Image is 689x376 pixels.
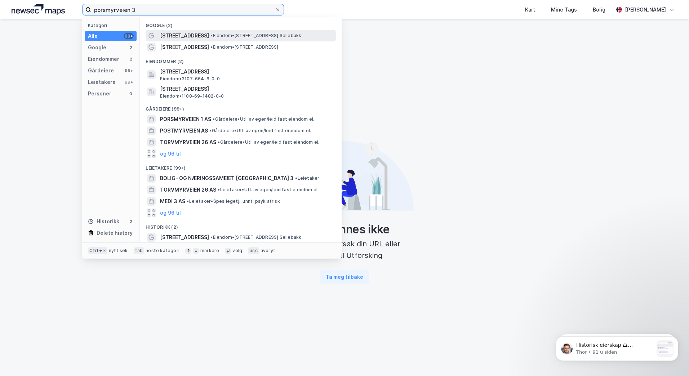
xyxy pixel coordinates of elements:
span: Gårdeiere • Utl. av egen/leid fast eiendom el. [209,128,311,134]
div: 2 [128,56,134,62]
img: logo.a4113a55bc3d86da70a041830d287a7e.svg [12,4,65,15]
div: Bolig [593,5,605,14]
span: • [213,116,215,122]
div: esc [248,247,259,254]
span: Leietaker • Spes.legetj., unnt. psykiatrisk [187,198,280,204]
div: [PERSON_NAME] [625,5,666,14]
div: markere [200,248,219,254]
div: neste kategori [146,248,179,254]
div: Eiendommer (2) [140,53,342,66]
span: POSTMYRVEIEN AS [160,126,208,135]
span: • [187,198,189,204]
span: • [218,187,220,192]
div: avbryt [261,248,275,254]
div: 2 [128,45,134,50]
div: Kart [525,5,535,14]
div: Google (2) [140,17,342,30]
button: Ta meg tilbake [320,270,369,284]
button: og 96 til [160,209,181,217]
span: [STREET_ADDRESS] [160,43,209,52]
div: velg [232,248,242,254]
span: [STREET_ADDRESS] [160,85,333,93]
span: [STREET_ADDRESS] [160,31,209,40]
span: TORVMYRVEIEN 26 AS [160,138,216,147]
div: Siden finnes ikke [275,222,414,237]
div: Kategori [88,23,137,28]
div: Leietakere (99+) [140,160,342,173]
iframe: Intercom notifications melding [545,322,689,372]
input: Søk på adresse, matrikkel, gårdeiere, leietakere eller personer [91,4,275,15]
span: Eiendom • [STREET_ADDRESS] Sellebakk [210,234,301,240]
div: Mine Tags [551,5,577,14]
div: Alle [88,32,98,40]
span: [STREET_ADDRESS] [160,67,333,76]
div: Eiendommer [88,55,119,63]
span: [STREET_ADDRESS] [160,233,209,242]
span: • [210,33,213,38]
div: tab [134,247,145,254]
span: • [295,175,297,181]
span: • [210,234,213,240]
span: Eiendom • 1108-69-1482-0-0 [160,93,224,99]
button: og 96 til [160,149,181,158]
div: Vennligst undersøk din URL eller returner til Utforsking [275,238,414,261]
div: Delete history [97,229,133,237]
div: Historikk [88,217,119,226]
span: Eiendom • [STREET_ADDRESS] [210,44,278,50]
div: nytt søk [109,248,128,254]
span: Eiendom • [STREET_ADDRESS] Sellebakk [210,33,301,39]
div: 99+ [124,33,134,39]
span: Gårdeiere • Utl. av egen/leid fast eiendom el. [213,116,314,122]
div: Leietakere [88,78,116,86]
span: • [210,44,213,50]
div: 2 [128,219,134,224]
span: PORSMYRVEIEN 1 AS [160,115,211,124]
div: 99+ [124,79,134,85]
span: • [209,128,212,133]
span: BOLIG- OG NÆRINGSSAMEIET [GEOGRAPHIC_DATA] 3 [160,174,294,183]
span: Eiendom • 3107-664-6-0-0 [160,76,219,82]
div: Gårdeiere [88,66,114,75]
div: Historikk (2) [140,219,342,232]
span: • [218,139,220,145]
span: Gårdeiere • Utl. av egen/leid fast eiendom el. [218,139,319,145]
span: TORVMYRVEIEN 26 AS [160,185,216,194]
div: 0 [128,91,134,97]
span: MEDI 3 AS [160,197,185,206]
div: Ctrl + k [88,247,107,254]
div: Gårdeiere (99+) [140,100,342,113]
div: Google [88,43,106,52]
div: Personer [88,89,111,98]
span: Leietaker • Utl. av egen/leid fast eiendom el. [218,187,319,193]
div: 99+ [124,68,134,73]
span: Leietaker [295,175,319,181]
